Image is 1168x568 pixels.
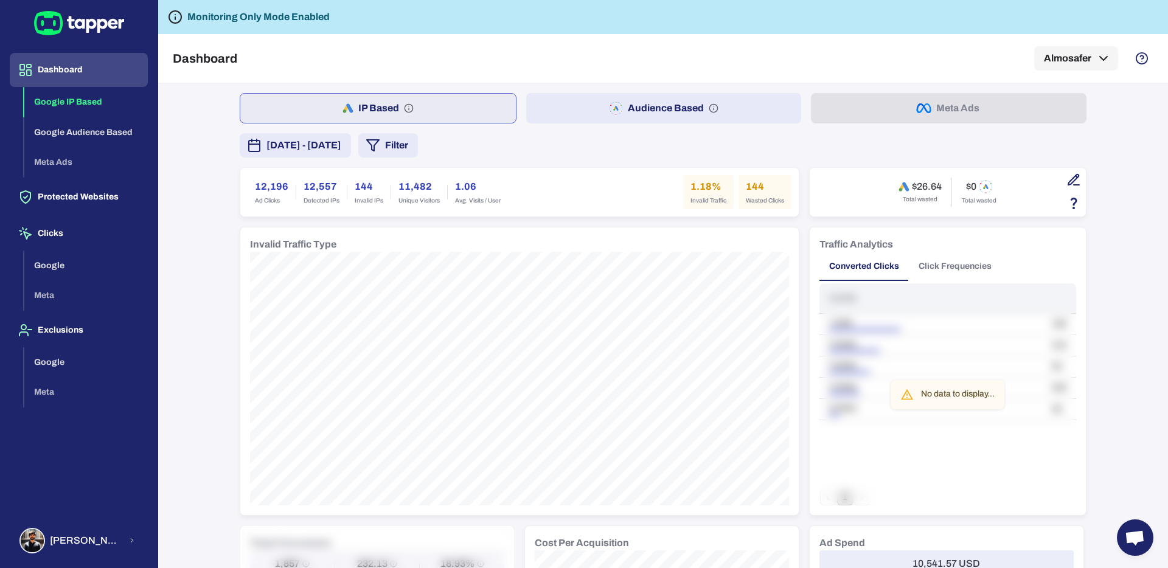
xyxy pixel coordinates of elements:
[21,529,44,552] img: Syed Zaidi
[10,53,148,87] button: Dashboard
[10,216,148,251] button: Clicks
[24,356,148,366] a: Google
[10,227,148,238] a: Clicks
[455,196,501,205] span: Avg. Visits / User
[24,259,148,269] a: Google
[10,523,148,558] button: Syed Zaidi[PERSON_NAME] [PERSON_NAME]
[355,179,383,194] h6: 144
[535,536,629,550] h6: Cost Per Acquisition
[24,347,148,378] button: Google
[921,384,995,406] div: No data to display...
[912,181,942,193] h6: $26.64
[10,180,148,214] button: Protected Websites
[398,179,440,194] h6: 11,482
[266,138,341,153] span: [DATE] - [DATE]
[168,10,182,24] svg: Tapper is not blocking any fraudulent activity for this domain
[746,196,784,205] span: Wasted Clicks
[455,179,501,194] h6: 1.06
[173,51,237,66] h5: Dashboard
[10,64,148,74] a: Dashboard
[187,10,330,24] h6: Monitoring Only Mode Enabled
[398,196,440,205] span: Unique Visitors
[24,251,148,281] button: Google
[819,252,909,281] button: Converted Clicks
[24,117,148,148] button: Google Audience Based
[358,133,418,158] button: Filter
[24,87,148,117] button: Google IP Based
[709,103,718,113] svg: Audience based: Search, Display, Shopping, Video Performance Max, Demand Generation
[10,313,148,347] button: Exclusions
[690,196,726,205] span: Invalid Traffic
[255,196,288,205] span: Ad Clicks
[966,181,976,193] h6: $0
[1034,46,1118,71] button: Almosafer
[255,179,288,194] h6: 12,196
[240,133,351,158] button: [DATE] - [DATE]
[240,93,516,123] button: IP Based
[909,252,1001,281] button: Click Frequencies
[746,179,784,194] h6: 144
[304,196,339,205] span: Detected IPs
[1063,193,1084,213] button: Estimation based on the quantity of invalid click x cost-per-click.
[404,103,414,113] svg: IP based: Search, Display, and Shopping.
[819,536,865,550] h6: Ad Spend
[819,237,893,252] h6: Traffic Analytics
[250,237,336,252] h6: Invalid Traffic Type
[1117,519,1153,556] div: Open chat
[690,179,726,194] h6: 1.18%
[526,93,802,123] button: Audience Based
[10,324,148,334] a: Exclusions
[24,126,148,136] a: Google Audience Based
[50,535,121,547] span: [PERSON_NAME] [PERSON_NAME]
[355,196,383,205] span: Invalid IPs
[10,191,148,201] a: Protected Websites
[962,196,996,205] span: Total wasted
[304,179,339,194] h6: 12,557
[903,195,937,204] span: Total wasted
[24,96,148,106] a: Google IP Based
